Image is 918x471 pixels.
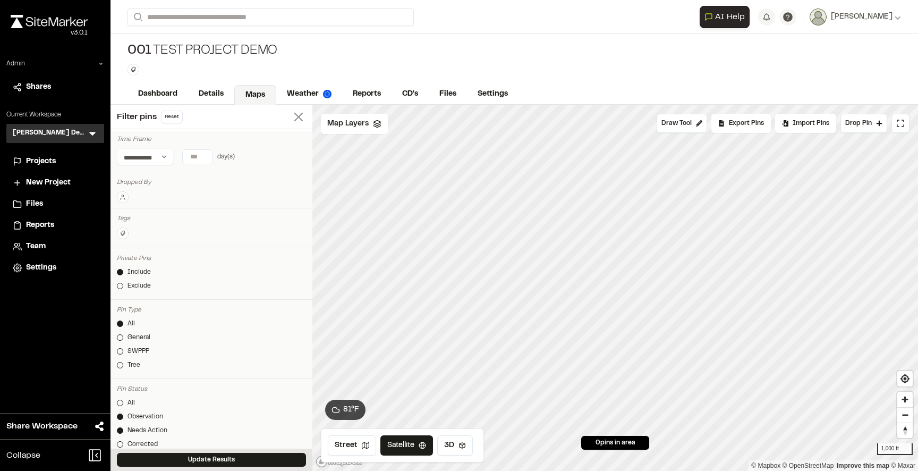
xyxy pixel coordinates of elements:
[276,84,342,104] a: Weather
[328,435,376,456] button: Street
[6,59,25,69] p: Admin
[897,423,913,438] button: Reset bearing to north
[127,333,150,342] div: General
[6,110,104,120] p: Current Workspace
[188,84,234,104] a: Details
[13,241,98,253] a: Team
[117,384,306,394] div: Pin Status
[234,85,276,105] a: Maps
[13,81,98,93] a: Shares
[117,111,157,123] span: Filter pins
[127,426,167,435] div: Needs Action
[127,398,135,408] div: All
[700,6,750,28] button: Open AI Assistant
[26,220,54,231] span: Reports
[117,228,129,239] button: Edit Tags
[13,156,98,167] a: Projects
[343,404,359,416] span: 81 ° F
[13,128,87,139] h3: [PERSON_NAME] Demo Workspace
[127,281,151,291] div: Exclude
[127,43,151,60] span: 001
[392,84,429,104] a: CD's
[26,198,43,210] span: Files
[845,119,872,128] span: Drop Pin
[127,84,188,104] a: Dashboard
[897,423,913,438] span: Reset bearing to north
[325,400,365,420] button: 81°F
[127,412,163,422] div: Observation
[127,64,139,75] button: Edit Tags
[117,178,306,187] div: Dropped By
[837,462,889,469] a: Map feedback
[711,114,771,133] div: No pins available to export
[117,134,306,144] div: Time Frame
[127,347,149,356] div: SWPPP
[661,119,692,128] span: Draw Tool
[6,420,78,433] span: Share Workspace
[13,262,98,274] a: Settings
[127,9,147,26] button: Search
[217,152,235,162] div: day(s)
[13,198,98,210] a: Files
[11,15,88,28] img: rebrand.png
[877,443,913,455] div: 1,000 ft
[831,11,892,23] span: [PERSON_NAME]
[380,435,433,456] button: Satellite
[127,43,277,60] div: Test Project Demo
[117,214,306,223] div: Tags
[657,114,707,133] button: Draw Tool
[810,9,827,26] img: User
[26,262,56,274] span: Settings
[840,114,887,133] button: Drop Pin
[13,177,98,189] a: New Project
[323,90,331,98] img: precipai.png
[127,319,135,329] div: All
[127,267,151,277] div: Include
[161,111,183,123] button: Reset
[775,114,836,133] div: Import Pins into your project
[13,220,98,231] a: Reports
[117,305,306,315] div: Pin Type
[751,462,780,469] a: Mapbox
[891,462,915,469] a: Maxar
[117,254,306,263] div: Private Pins
[897,371,913,386] button: Find my location
[26,241,46,253] span: Team
[897,407,913,423] button: Zoom out
[312,105,918,471] canvas: Map
[596,438,635,448] span: 0 pins in area
[793,119,829,128] span: Import Pins
[810,9,901,26] button: [PERSON_NAME]
[467,84,518,104] a: Settings
[26,156,56,167] span: Projects
[897,392,913,407] button: Zoom in
[117,453,306,467] button: Update Results
[897,408,913,423] span: Zoom out
[783,462,834,469] a: OpenStreetMap
[715,11,745,23] span: AI Help
[437,435,473,456] button: 3D
[6,449,40,462] span: Collapse
[316,456,362,468] a: Mapbox logo
[26,177,71,189] span: New Project
[127,360,140,370] div: Tree
[342,84,392,104] a: Reports
[127,440,158,449] div: Corrected
[700,6,754,28] div: Open AI Assistant
[729,119,764,128] span: Export Pins
[327,118,369,130] span: Map Layers
[429,84,467,104] a: Files
[11,28,88,38] div: Oh geez...please don't...
[26,81,51,93] span: Shares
